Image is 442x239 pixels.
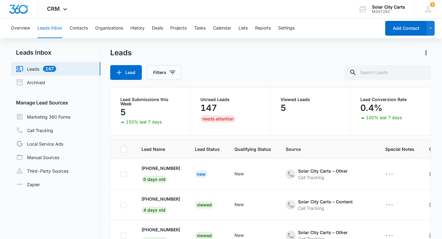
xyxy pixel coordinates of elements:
a: Marketing 360 Forms [16,113,70,120]
a: Call Tracking [16,127,53,134]
span: Source [286,146,370,152]
a: Learn More [55,38,86,47]
a: [PHONE_NUMBER]0 days old [142,165,180,182]
a: Local Service Ads [16,140,63,147]
div: Call Tracking [298,174,348,181]
p: Lead Submissions this Week [120,97,180,106]
div: New [235,232,244,238]
button: Organizations [95,18,123,38]
p: Lead Conversion Rate [360,97,421,102]
input: Search Leads [344,65,431,80]
div: Solar City Carts – Content [298,198,353,205]
div: - - Select to Edit Field [385,170,405,178]
h3: Set up more lead sources [10,5,86,13]
p: [PHONE_NUMBER] [142,196,180,202]
div: --- [385,170,394,178]
span: ⊘ [10,41,13,45]
a: Viewed [195,233,214,238]
a: [PHONE_NUMBER]4 days old [142,196,180,213]
button: Deals [152,18,163,38]
a: Manual Sources [16,154,59,161]
a: Zapier [16,181,40,188]
p: 5 [120,107,126,117]
button: Lists [238,18,248,38]
div: --- [385,201,394,209]
div: Solar City Carts – Other [298,168,348,174]
div: New [235,170,244,177]
button: Lead [110,65,142,80]
span: CRM [47,6,60,12]
div: - - Select to Edit Field [385,201,405,209]
button: Overview [11,18,30,38]
span: Qualifying Status [235,146,271,152]
div: notifications count [430,2,435,7]
h1: Leads [110,48,132,57]
p: 150% last 7 days [126,120,162,124]
div: - - Select to Edit Field [235,201,255,209]
button: Leads Inbox [37,18,62,38]
div: - - Select to Edit Field [286,168,359,181]
p: [PHONE_NUMBER] [142,226,180,233]
span: 0 days old [142,176,167,183]
button: Add Contact [385,21,427,36]
h2: Leads Inbox [11,48,100,57]
button: Calendar [213,18,231,38]
a: Archived [16,79,45,86]
div: Call Tracking [298,205,353,211]
div: - - Select to Edit Field [235,170,255,178]
button: Tasks [194,18,206,38]
h3: Manage Lead Sources [11,99,100,106]
button: History [130,18,145,38]
p: [PHONE_NUMBER] [142,165,180,171]
span: Special Notes [385,146,414,152]
p: 100% last 7 days [366,116,402,120]
button: Filters [147,65,181,80]
p: 147 [200,103,217,113]
p: Viewed Leads [281,97,341,102]
span: 4 days old [142,206,167,214]
p: You can now set up manual and third-party lead sources, right from the Leads Inbox. [10,16,86,36]
span: Lead Status [195,146,220,152]
a: Hide these tips [10,41,34,45]
div: - - Select to Edit Field [286,198,364,211]
div: needs attention [200,115,235,123]
div: account id [372,10,405,14]
span: Lead Name [142,146,180,152]
a: Leads147 [16,65,56,72]
button: Contacts [70,18,88,38]
p: Unread Leads [200,97,261,102]
div: New [195,170,207,178]
div: Solar City Carts – Other [298,229,348,236]
div: account name [372,5,405,10]
button: Actions [421,48,431,58]
p: 0.4% [360,103,382,113]
a: New [195,171,207,177]
button: Settings [278,18,295,38]
a: Third-Party Sources [16,167,68,174]
div: Viewed [195,201,214,209]
div: New [235,201,244,208]
p: 5 [281,103,286,113]
button: Reports [255,18,271,38]
a: Viewed [195,202,214,207]
button: Projects [170,18,187,38]
span: 2 [430,2,435,7]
